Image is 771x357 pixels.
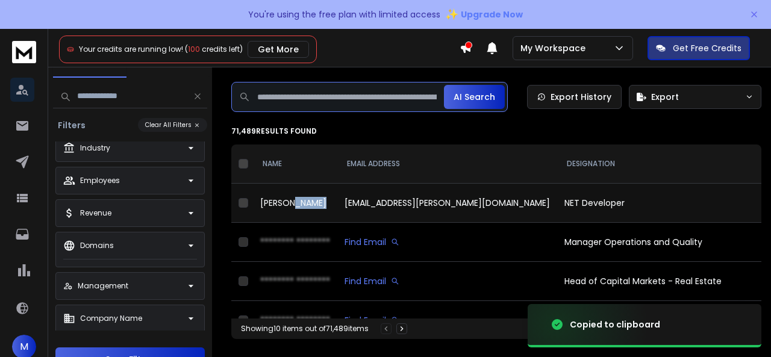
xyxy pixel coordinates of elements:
[260,197,326,209] span: [PERSON_NAME]
[79,44,183,54] span: Your credits are running low!
[445,6,458,23] span: ✨
[345,197,550,209] div: [EMAIL_ADDRESS][PERSON_NAME][DOMAIN_NAME]
[248,41,309,58] button: Get More
[138,118,207,132] button: Clear All Filters
[185,44,243,54] span: ( credits left)
[53,119,90,131] h3: Filters
[231,126,761,136] p: 71,489 results found
[461,8,523,20] span: Upgrade Now
[241,324,369,334] div: Showing 10 items out of 71,489 items
[12,41,36,63] img: logo
[337,144,557,184] th: EMAIL ADDRESS
[673,42,741,54] p: Get Free Credits
[248,8,440,20] p: You're using the free plan with limited access
[651,91,679,103] span: Export
[570,318,660,331] div: Copied to clipboard
[345,314,550,326] div: Find Email
[444,85,505,109] button: AI Search
[80,241,114,250] p: Domains
[253,144,337,184] th: NAME
[80,176,120,185] p: Employees
[345,275,550,287] div: Find Email
[648,36,750,60] button: Get Free Credits
[445,2,523,26] button: ✨Upgrade Now
[188,44,200,54] span: 100
[527,85,622,109] a: Export History
[80,208,111,218] p: Revenue
[78,281,128,291] p: Management
[520,42,590,54] p: My Workspace
[345,236,550,248] div: Find Email
[80,143,110,153] p: Industry
[80,314,142,323] p: Company Name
